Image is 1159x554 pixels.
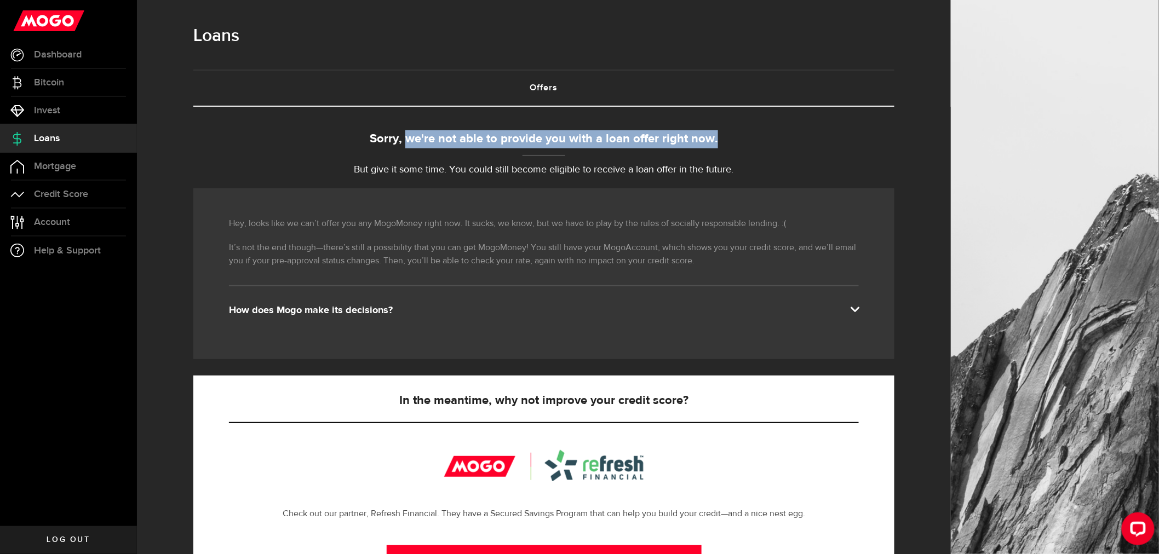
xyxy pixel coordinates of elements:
a: Offers [193,71,894,106]
ul: Tabs Navigation [193,70,894,107]
span: Bitcoin [34,78,64,88]
p: Check out our partner, Refresh Financial. They have a Secured Savings Program that can help you b... [229,507,859,521]
span: Loans [34,134,60,143]
span: Invest [34,106,60,116]
div: How does Mogo make its decisions? [229,304,859,317]
h5: In the meantime, why not improve your credit score? [229,394,859,407]
p: But give it some time. You could still become eligible to receive a loan offer in the future. [193,163,894,177]
span: Credit Score [34,189,88,199]
p: Hey, looks like we can’t offer you any MogoMoney right now. It sucks, we know, but we have to pla... [229,217,859,230]
span: Dashboard [34,50,82,60]
p: It’s not the end though—there’s still a possibility that you can get MogoMoney! You still have yo... [229,241,859,268]
div: Sorry, we're not able to provide you with a loan offer right now. [193,130,894,148]
h1: Loans [193,22,894,50]
iframe: LiveChat chat widget [1113,508,1159,554]
span: Account [34,217,70,227]
span: Mortgage [34,161,76,171]
span: Help & Support [34,246,101,256]
span: Log out [47,536,90,544]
